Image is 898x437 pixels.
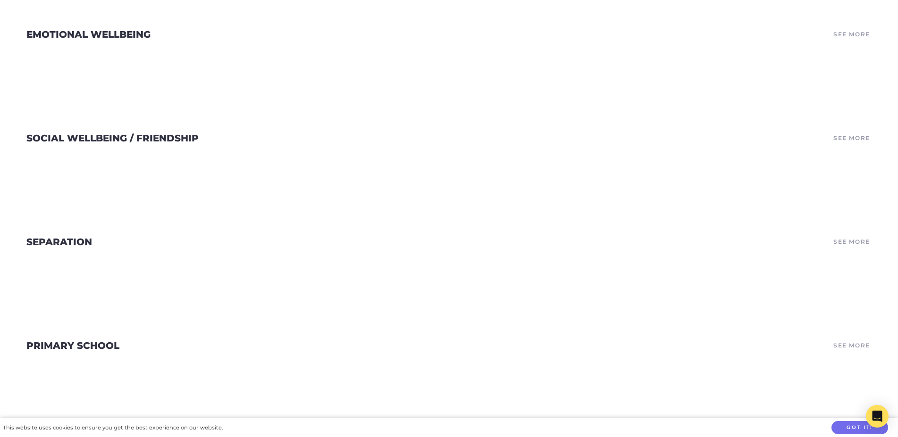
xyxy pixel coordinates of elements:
[832,28,872,41] a: See More
[26,29,151,40] a: Emotional Wellbeing
[26,340,119,351] a: Primary School
[831,421,888,435] button: Got it!
[832,132,872,145] a: See More
[866,405,889,428] div: Open Intercom Messenger
[26,132,199,144] a: Social Wellbeing / Friendship
[832,235,872,248] a: See More
[3,423,223,433] div: This website uses cookies to ensure you get the best experience on our website.
[26,236,92,247] a: Separation
[832,339,872,352] a: See More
